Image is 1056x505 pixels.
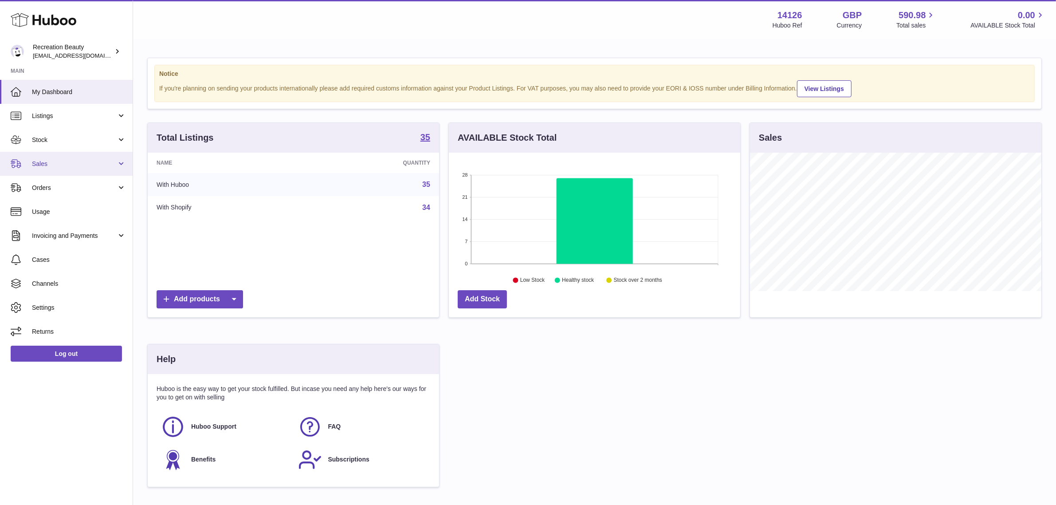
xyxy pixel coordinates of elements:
[32,136,117,144] span: Stock
[33,52,130,59] span: [EMAIL_ADDRESS][DOMAIN_NAME]
[420,133,430,143] a: 35
[422,181,430,188] a: 35
[896,21,936,30] span: Total sales
[465,239,467,244] text: 7
[148,173,305,196] td: With Huboo
[970,9,1045,30] a: 0.00 AVAILABLE Stock Total
[899,9,926,21] span: 590.98
[32,88,126,96] span: My Dashboard
[33,43,113,60] div: Recreation Beauty
[970,21,1045,30] span: AVAILABLE Stock Total
[777,9,802,21] strong: 14126
[157,353,176,365] h3: Help
[328,422,341,431] span: FAQ
[837,21,862,30] div: Currency
[328,455,369,464] span: Subscriptions
[32,208,126,216] span: Usage
[614,277,662,284] text: Stock over 2 months
[11,346,122,362] a: Log out
[191,455,216,464] span: Benefits
[422,204,430,211] a: 34
[32,112,117,120] span: Listings
[148,153,305,173] th: Name
[161,415,289,439] a: Huboo Support
[1018,9,1035,21] span: 0.00
[773,21,802,30] div: Huboo Ref
[458,290,507,308] a: Add Stock
[148,196,305,219] td: With Shopify
[32,256,126,264] span: Cases
[462,194,467,200] text: 21
[562,277,594,284] text: Healthy stock
[298,448,426,472] a: Subscriptions
[520,277,545,284] text: Low Stock
[32,232,117,240] span: Invoicing and Payments
[458,132,557,144] h3: AVAILABLE Stock Total
[896,9,936,30] a: 590.98 Total sales
[191,422,236,431] span: Huboo Support
[11,45,24,58] img: internalAdmin-14126@internal.huboo.com
[462,172,467,178] text: 28
[843,9,862,21] strong: GBP
[298,415,426,439] a: FAQ
[797,80,852,97] a: View Listings
[420,133,430,142] strong: 35
[157,385,430,402] p: Huboo is the easy way to get your stock fulfilled. But incase you need any help here's our ways f...
[759,132,782,144] h3: Sales
[32,304,126,312] span: Settings
[32,280,126,288] span: Channels
[161,448,289,472] a: Benefits
[157,132,214,144] h3: Total Listings
[157,290,243,308] a: Add products
[159,79,1030,97] div: If you're planning on sending your products internationally please add required customs informati...
[465,261,467,266] text: 0
[32,160,117,168] span: Sales
[462,217,467,222] text: 14
[159,70,1030,78] strong: Notice
[32,327,126,336] span: Returns
[32,184,117,192] span: Orders
[305,153,439,173] th: Quantity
